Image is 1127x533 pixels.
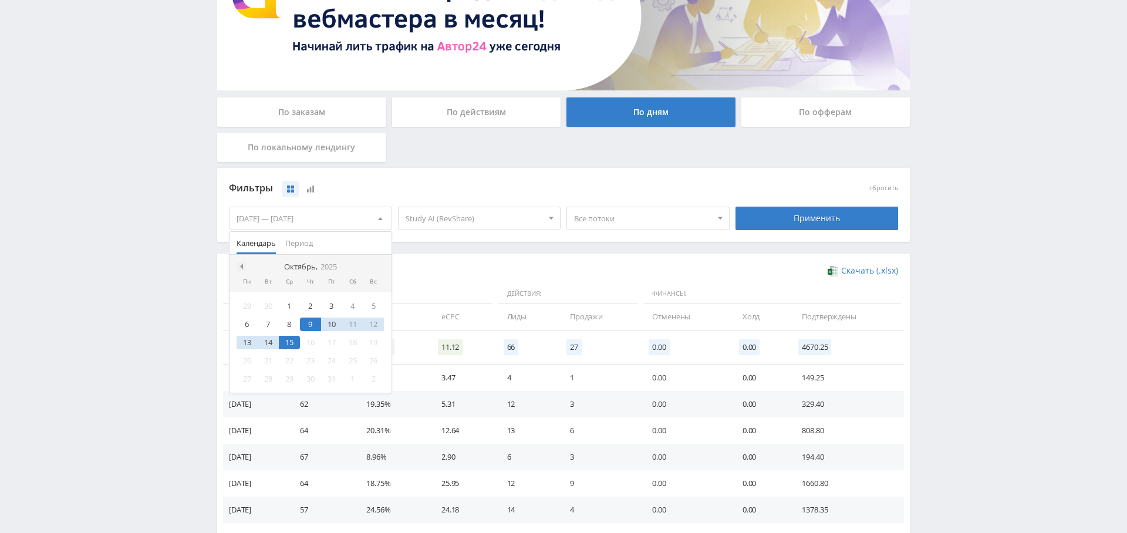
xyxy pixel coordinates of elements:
div: 30 [258,299,279,313]
td: 24.18 [430,497,495,523]
div: 27 [237,372,258,386]
div: Пт [321,278,342,285]
div: 20 [237,354,258,367]
div: 9 [300,318,321,331]
td: 57 [288,497,355,523]
div: По локальному лендингу [217,133,386,162]
td: 8.96% [355,444,429,470]
div: По действиям [392,97,561,127]
td: 0.00 [640,444,730,470]
td: 6 [495,444,558,470]
div: 5 [363,299,384,313]
td: 329.40 [790,391,904,417]
div: По офферам [741,97,910,127]
span: 27 [566,339,582,355]
div: 18 [342,336,363,349]
div: Вс [363,278,384,285]
td: 0.00 [640,497,730,523]
td: 9.30% [355,365,429,391]
td: Продажи [558,303,640,330]
td: 1378.35 [790,497,904,523]
span: Финансы: [643,284,901,304]
td: 0.00 [731,365,791,391]
td: 6 [558,417,640,444]
td: 1 [558,365,640,391]
div: 28 [258,372,279,386]
div: 23 [300,354,321,367]
div: 22 [279,354,300,367]
td: 0.00 [731,497,791,523]
div: По дням [566,97,735,127]
td: Отменены [640,303,730,330]
span: 11.12 [438,339,463,355]
td: 3 [558,444,640,470]
td: 19.35% [355,391,429,417]
div: Ср [279,278,300,285]
span: Календарь [237,232,276,255]
td: 3.47 [430,365,495,391]
div: Октябрь, [279,262,342,271]
div: 7 [258,318,279,331]
span: Скачать (.xlsx) [841,266,898,275]
div: 26 [363,354,384,367]
td: Лиды [495,303,558,330]
div: 25 [342,354,363,367]
td: 12 [495,470,558,497]
div: [DATE] — [DATE] [230,207,392,230]
div: 3 [321,299,342,313]
img: xlsx [828,265,838,276]
td: eCPC [430,303,495,330]
span: 0.00 [739,339,760,355]
div: 4 [342,299,363,313]
div: 24 [321,354,342,367]
span: Период [285,232,313,255]
td: [DATE] [223,391,288,417]
td: 24.56% [355,497,429,523]
button: Период [281,232,318,255]
div: 16 [300,336,321,349]
div: Фильтры [229,180,730,197]
td: 25.95 [430,470,495,497]
td: Итого: [223,330,288,365]
div: 6 [237,318,258,331]
td: 1660.80 [790,470,904,497]
td: 0.00 [640,365,730,391]
div: 21 [258,354,279,367]
td: 5.31 [430,391,495,417]
td: 0.00 [731,417,791,444]
div: 11 [342,318,363,331]
td: 14 [495,497,558,523]
div: Пн [237,278,258,285]
td: CR [355,303,429,330]
td: 18.75% [355,470,429,497]
td: 3 [558,391,640,417]
div: 30 [300,372,321,386]
span: 4670.25 [798,339,831,355]
div: Сб [342,278,363,285]
td: 149.25 [790,365,904,391]
td: 0.00 [640,470,730,497]
td: 20.31% [355,417,429,444]
td: 67 [288,444,355,470]
div: 2 [300,299,321,313]
div: 19 [363,336,384,349]
td: 0.00 [731,470,791,497]
div: По заказам [217,97,386,127]
span: Все потоки [574,207,711,230]
td: 64 [288,470,355,497]
div: 12 [363,318,384,331]
span: 0.00 [649,339,669,355]
td: Холд [731,303,791,330]
td: [DATE] [223,444,288,470]
div: 29 [237,299,258,313]
div: Вт [258,278,279,285]
div: 13 [237,336,258,349]
div: 14 [258,336,279,349]
td: 64 [288,417,355,444]
div: 29 [279,372,300,386]
button: Календарь [232,232,281,255]
td: 62 [288,391,355,417]
td: 0.00 [731,391,791,417]
div: 1 [342,372,363,386]
td: [DATE] [223,417,288,444]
